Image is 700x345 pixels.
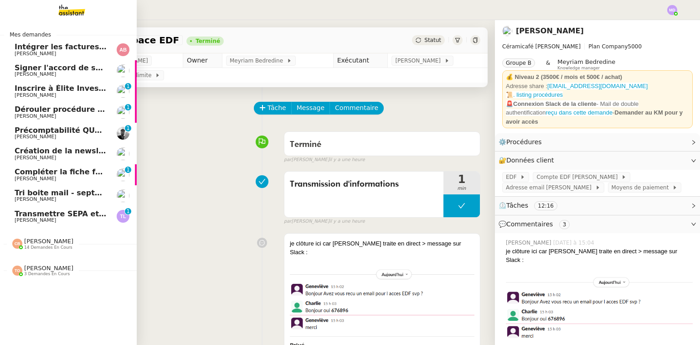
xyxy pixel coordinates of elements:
nz-badge-sup: 1 [125,167,131,173]
span: [PERSON_NAME] [15,196,56,202]
div: 🔐Données client [495,152,700,169]
button: Tâche [254,102,292,115]
span: [PERSON_NAME] [15,217,56,223]
p: 1 [126,125,130,133]
strong: 💰 Niveau 2 (3500€ / mois et 500€ / achat) [506,73,622,80]
span: Dérouler procédure nouveau membre pour [PERSON_NAME] [15,105,261,114]
div: 💬Commentaires 3 [495,215,700,233]
img: users%2FDBF5gIzOT6MfpzgDQC7eMkIK8iA3%2Favatar%2Fd943ca6c-06ba-4e73-906b-d60e05e423d3 [117,106,129,119]
span: Tâches [506,202,528,209]
span: Précomptabilité QUATREMURS - Evénements - [DATE] [15,126,234,135]
span: Commentaire [335,103,378,113]
span: Mes demandes [4,30,57,39]
span: ⏲️ [499,202,565,209]
img: users%2FrxcTinYCQST3nt3eRyMgQ024e422%2Favatar%2Fa0327058c7192f72952294e6843542370f7921c3.jpg [117,168,129,181]
span: Céramicafé [PERSON_NAME] [502,43,581,50]
span: Adresse email [PERSON_NAME] [506,183,595,192]
span: [PERSON_NAME] [15,134,56,140]
span: EDF [506,172,520,182]
strong: Demander au KM pour y avoir accès [506,109,683,125]
p: 1 [126,104,130,112]
img: svg [12,266,22,276]
div: je clôture ici car [PERSON_NAME] traite en direct > message sur Slack : [506,247,693,265]
span: Signer l'accord de subvention Porticus [15,63,173,72]
span: min [443,185,480,193]
div: Adresse share : [506,82,689,91]
span: 💬 [499,220,573,228]
strong: Connexion Slack de la cliente [513,100,597,107]
span: 14 demandes en cours [24,245,72,250]
button: Message [291,102,330,115]
div: ⏲️Tâches 12:16 [495,197,700,214]
span: [PERSON_NAME] [15,176,56,182]
span: Données client [506,157,554,164]
a: [PERSON_NAME] [516,26,584,35]
nz-badge-sup: 1 [125,83,131,89]
img: ee3399b4-027e-46f8-8bb8-fca30cb6f74c [117,127,129,140]
img: svg [667,5,677,15]
app-user-label: Knowledge manager [557,58,615,70]
span: [PERSON_NAME] [506,239,553,247]
img: svg [12,239,22,249]
span: par [284,156,292,164]
small: [PERSON_NAME] [284,156,365,164]
span: Création de la newsletter UMento - Circle - septembre 2025 [15,146,260,155]
span: Tâche [268,103,286,113]
nz-tag: Groupe B [502,58,535,68]
img: users%2FrxcTinYCQST3nt3eRyMgQ024e422%2Favatar%2Fa0327058c7192f72952294e6843542370f7921c3.jpg [117,64,129,77]
nz-tag: 12:16 [534,201,557,210]
span: ⚙️ [499,137,546,147]
span: 1 [443,174,480,185]
span: [PERSON_NAME] [24,238,73,245]
span: Intégrer les factures dans ENERGYTRACK [15,42,184,51]
img: users%2FDBF5gIzOT6MfpzgDQC7eMkIK8iA3%2Favatar%2Fd943ca6c-06ba-4e73-906b-d60e05e423d3 [117,85,129,98]
nz-tag: 3 [559,220,570,229]
span: Knowledge manager [557,66,600,71]
span: il y a une heure [329,156,365,164]
span: Procédures [506,138,542,146]
img: ehM2Kn8VUbFRyuI+oiU6LYqaZ2JI3WHGagNbdTn5abNZttumbNxKvyAB7e4M4raUO5cpJWtOHIVnlS2FEEIIcS3pNOwADFEPo... [290,266,474,333]
span: Plan Company [588,43,628,50]
button: Commentaire [329,102,384,115]
div: ⚙️Procédures [495,133,700,151]
span: Moyens de paiement [612,183,672,192]
span: 5000 [628,43,642,50]
span: [PERSON_NAME] [15,113,56,119]
span: Terminé [290,141,321,149]
p: 1 [126,83,130,91]
span: Commentaires [506,220,553,228]
span: 🔐 [499,155,558,166]
img: users%2F9mvJqJUvllffspLsQzytnd0Nt4c2%2Favatar%2F82da88e3-d90d-4e39-b37d-dcb7941179ae [117,189,129,202]
span: Message [297,103,324,113]
small: [PERSON_NAME] [284,218,365,225]
nz-badge-sup: 1 [125,125,131,131]
span: 🚨 [506,100,513,107]
span: [PERSON_NAME] [15,92,56,98]
p: 1 [126,208,130,216]
td: Exécutant [333,53,388,68]
div: Terminé [196,38,220,44]
span: Statut [424,37,441,43]
span: Tri boite mail - septembre 2025 [15,188,144,197]
span: [PERSON_NAME] [15,155,56,161]
div: - [506,99,689,126]
span: Meyriam Bedredine [230,56,287,65]
span: Transmission d'informations [290,178,438,191]
img: ehM2Kn8VUbFRyuI+oiU6LYqaZ2JI3WHGagNbdTn5abNZttumbNxKvyAB7e4M4raUO5cpJWtOHIVnlS2FEEIIcS3pNOwADFEPo... [506,273,693,342]
div: je clôture ici car [PERSON_NAME] traite en direct > message sur Slack : [290,239,474,257]
span: [PERSON_NAME] [15,51,56,57]
span: 3 demandes en cours [24,272,70,277]
img: svg [117,210,129,223]
td: Owner [183,53,222,68]
span: Compte EDF [PERSON_NAME] [536,172,621,182]
span: Inscrire à Élite Investors 2025 [15,84,138,93]
span: [PERSON_NAME] [395,56,444,65]
span: [DATE] à 15:04 [553,239,596,247]
p: 1 [126,167,130,175]
img: svg [117,43,129,56]
nz-badge-sup: 1 [125,104,131,110]
a: 📜. listing procédures [506,91,563,98]
span: Compléter la fiche fournisseur [15,167,139,176]
nz-badge-sup: 1 [125,208,131,214]
span: [PERSON_NAME] [15,71,56,77]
